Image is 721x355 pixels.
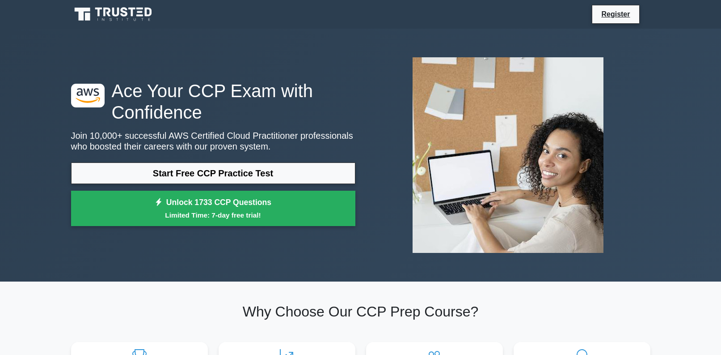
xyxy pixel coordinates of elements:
h2: Why Choose Our CCP Prep Course? [71,303,650,320]
h1: Ace Your CCP Exam with Confidence [71,80,355,123]
a: Register [596,9,635,20]
a: Start Free CCP Practice Test [71,163,355,184]
small: Limited Time: 7-day free trial! [82,210,344,220]
a: Unlock 1733 CCP QuestionsLimited Time: 7-day free trial! [71,191,355,227]
p: Join 10,000+ successful AWS Certified Cloud Practitioner professionals who boosted their careers ... [71,130,355,152]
